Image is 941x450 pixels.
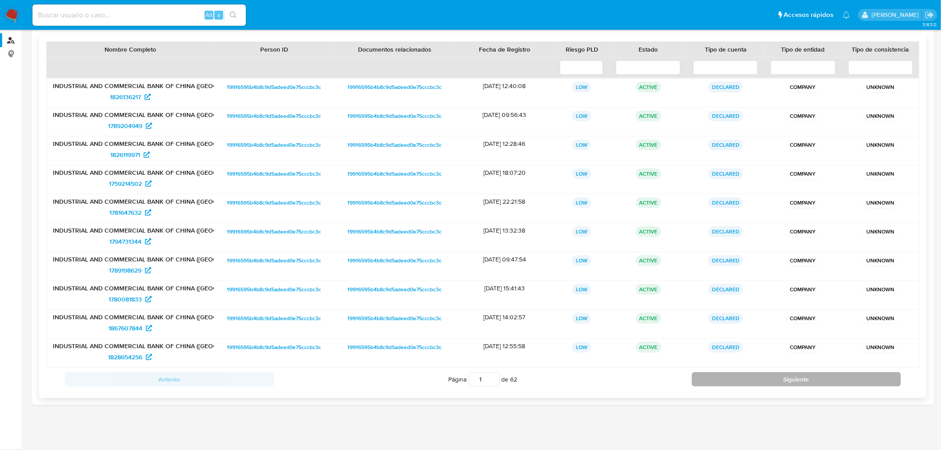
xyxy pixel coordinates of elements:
input: Buscar usuario o caso... [32,9,246,21]
span: s [217,11,220,19]
span: 3.163.0 [922,21,937,28]
a: Notificaciones [843,11,850,19]
span: Accesos rápidos [784,10,834,20]
span: Alt [205,11,213,19]
a: Salir [925,10,934,20]
button: search-icon [224,9,242,21]
p: belen.palamara@mercadolibre.com [872,11,922,19]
